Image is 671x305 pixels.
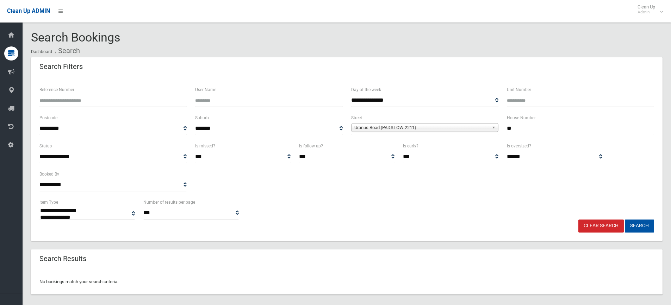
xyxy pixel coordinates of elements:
[578,220,624,233] a: Clear Search
[299,142,323,150] label: Is follow up?
[31,49,52,54] a: Dashboard
[638,9,655,15] small: Admin
[31,269,663,294] div: No bookings match your search criteria.
[507,86,531,94] label: Unit Number
[39,142,52,150] label: Status
[31,60,91,74] header: Search Filters
[31,30,120,44] span: Search Bookings
[634,4,662,15] span: Clean Up
[351,114,362,122] label: Street
[39,198,58,206] label: Item Type
[39,86,74,94] label: Reference Number
[195,142,215,150] label: Is missed?
[53,44,80,57] li: Search
[7,8,50,14] span: Clean Up ADMIN
[403,142,418,150] label: Is early?
[351,86,381,94] label: Day of the week
[507,114,536,122] label: House Number
[39,170,59,178] label: Booked By
[31,252,95,266] header: Search Results
[195,86,216,94] label: User Name
[354,123,489,132] span: Uranus Road (PADSTOW 2211)
[39,114,57,122] label: Postcode
[195,114,209,122] label: Suburb
[625,220,654,233] button: Search
[143,198,195,206] label: Number of results per page
[507,142,531,150] label: Is oversized?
